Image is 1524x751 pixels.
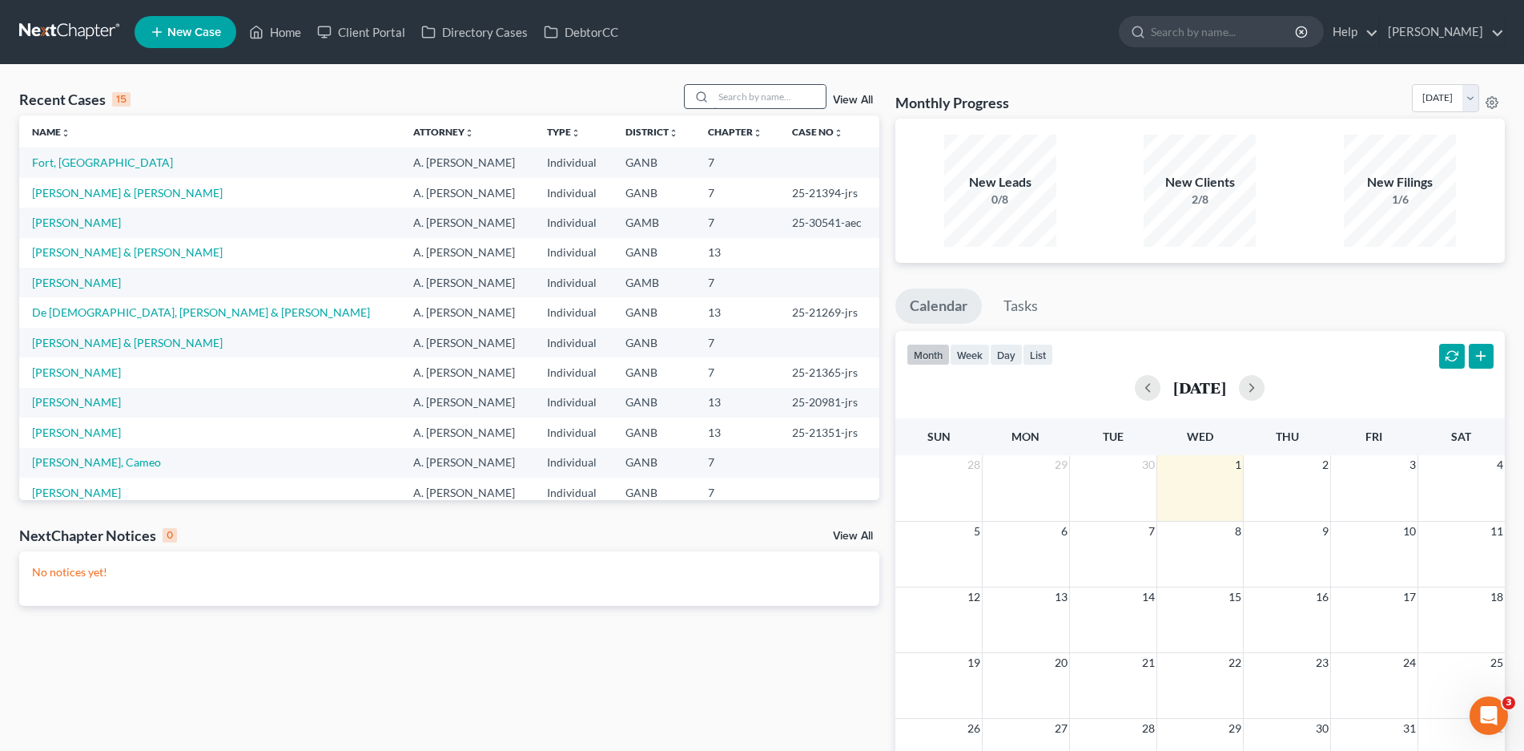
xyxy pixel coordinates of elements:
span: 8 [1233,522,1243,541]
div: 2/8 [1144,192,1256,208]
span: 24 [1401,653,1417,672]
a: [PERSON_NAME] & [PERSON_NAME] [32,245,223,259]
span: 28 [1140,719,1156,738]
a: [PERSON_NAME] [1380,18,1504,46]
td: GANB [613,328,695,357]
i: unfold_more [834,128,843,138]
td: A. [PERSON_NAME] [400,268,534,297]
span: 10 [1401,522,1417,541]
td: 13 [695,418,779,447]
td: Individual [534,448,613,478]
td: 7 [695,178,779,208]
span: 21 [1140,653,1156,672]
iframe: Intercom live chat [1470,696,1508,735]
span: 14 [1140,587,1156,607]
a: [PERSON_NAME] [32,276,121,289]
div: 1/6 [1344,192,1456,208]
span: 3 [1502,696,1515,709]
div: 0/8 [944,192,1056,208]
td: Individual [534,268,613,297]
span: 13 [1053,587,1069,607]
td: A. [PERSON_NAME] [400,178,534,208]
td: A. [PERSON_NAME] [400,388,534,418]
td: 13 [695,238,779,268]
span: Fri [1365,430,1382,443]
span: 6 [1060,522,1069,541]
i: unfold_more [571,128,581,138]
td: Individual [534,418,613,447]
h3: Monthly Progress [895,93,1009,112]
a: Nameunfold_more [32,126,70,138]
span: 25 [1489,653,1505,672]
a: DebtorCC [536,18,626,46]
td: Individual [534,357,613,387]
div: 0 [163,528,177,543]
td: 7 [695,478,779,507]
div: New Leads [944,173,1056,192]
span: 17 [1401,587,1417,607]
span: 30 [1314,719,1330,738]
span: 1 [1233,455,1243,474]
a: Attorneyunfold_more [413,126,474,138]
button: list [1023,344,1053,365]
a: Districtunfold_more [625,126,678,138]
td: GANB [613,297,695,327]
span: 29 [1227,719,1243,738]
td: 7 [695,328,779,357]
i: unfold_more [669,128,678,138]
td: A. [PERSON_NAME] [400,147,534,177]
span: 4 [1495,455,1505,474]
a: Chapterunfold_more [708,126,762,138]
button: month [907,344,950,365]
a: De [DEMOGRAPHIC_DATA], [PERSON_NAME] & [PERSON_NAME] [32,305,370,319]
div: Recent Cases [19,90,131,109]
span: Mon [1011,430,1039,443]
a: [PERSON_NAME] & [PERSON_NAME] [32,186,223,200]
span: 11 [1489,522,1505,541]
span: 5 [972,522,982,541]
a: Client Portal [309,18,413,46]
td: A. [PERSON_NAME] [400,357,534,387]
div: New Clients [1144,173,1256,192]
span: Sun [927,430,951,443]
span: 18 [1489,587,1505,607]
a: [PERSON_NAME] [32,216,121,229]
td: Individual [534,478,613,507]
span: 28 [966,455,982,474]
td: Individual [534,147,613,177]
td: Individual [534,178,613,208]
a: Calendar [895,289,982,324]
input: Search by name... [714,85,826,108]
a: [PERSON_NAME], Cameo [32,455,161,469]
td: Individual [534,388,613,418]
span: 27 [1053,719,1069,738]
a: [PERSON_NAME] [32,395,121,409]
td: A. [PERSON_NAME] [400,238,534,268]
div: 15 [112,92,131,107]
td: 25-21351-jrs [779,418,879,447]
td: 7 [695,268,779,297]
a: Directory Cases [413,18,536,46]
span: 26 [966,719,982,738]
td: 13 [695,297,779,327]
td: A. [PERSON_NAME] [400,418,534,447]
span: 16 [1314,587,1330,607]
i: unfold_more [464,128,474,138]
i: unfold_more [753,128,762,138]
a: [PERSON_NAME] [32,486,121,499]
input: Search by name... [1151,17,1297,46]
td: 13 [695,388,779,418]
td: GAMB [613,268,695,297]
span: 9 [1321,522,1330,541]
td: GANB [613,478,695,507]
td: GANB [613,388,695,418]
a: Typeunfold_more [547,126,581,138]
h2: [DATE] [1173,379,1226,396]
a: View All [833,531,873,542]
span: Tue [1103,430,1124,443]
span: 3 [1408,455,1417,474]
div: New Filings [1344,173,1456,192]
a: View All [833,95,873,106]
span: New Case [167,26,221,38]
td: A. [PERSON_NAME] [400,297,534,327]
